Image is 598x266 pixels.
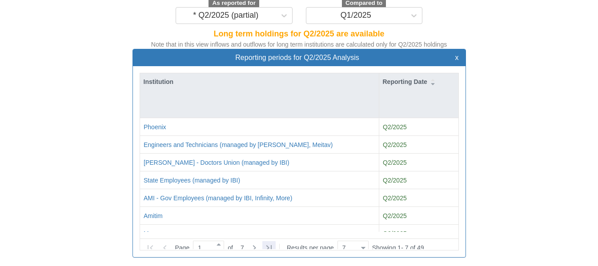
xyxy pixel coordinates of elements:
[341,11,371,20] div: Q1/2025
[144,194,292,202] button: AMI - Gov Employees (managed by IBI, Infinity, More)
[46,28,553,40] div: Long term holdings for Q2/2025 are available
[144,229,165,238] button: Menora
[372,240,424,256] div: Showing 1 - 7 of 49
[142,240,372,256] div: of
[383,194,455,202] div: Q2/2025
[144,158,289,167] button: [PERSON_NAME] - Doctors Union (managed by IBI)
[175,243,190,252] span: Page
[383,211,455,220] div: Q2/2025
[144,140,333,149] button: Engineers and Technicians (managed by [PERSON_NAME], Meitav)
[233,243,244,252] span: 7
[383,176,455,185] div: Q2/2025
[383,140,455,149] div: Q2/2025
[144,176,240,185] button: State Employees (managed by IBI)
[287,243,334,252] span: Results per page
[144,123,166,131] button: Phoenix
[144,211,163,220] button: Amitim
[339,243,346,252] div: 7
[46,40,553,49] div: Note that in this view inflows and outflows for long term institutions are calculated only for Q2...
[235,54,359,61] span: Reporting periods for Q2/2025 Analysis
[193,11,258,20] div: * Q2/2025 (partial)
[383,158,455,167] div: Q2/2025
[455,54,459,62] button: x
[383,123,455,131] div: Q2/2025
[383,229,455,238] div: Q2/2025
[379,73,458,90] div: Reporting Date
[140,73,379,90] div: Institution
